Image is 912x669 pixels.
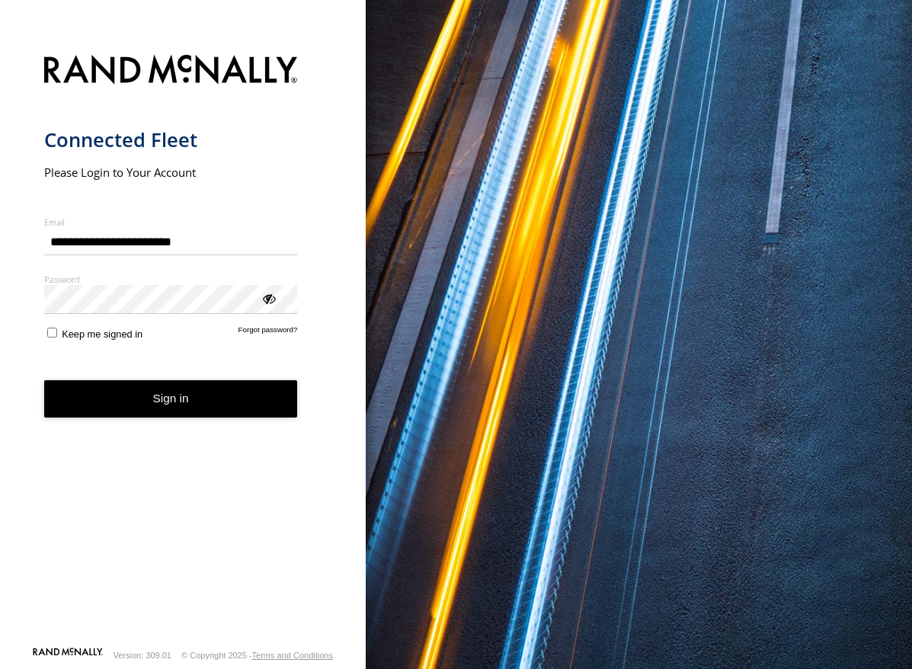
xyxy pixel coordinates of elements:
h1: Connected Fleet [44,127,298,152]
button: Sign in [44,380,298,418]
div: ViewPassword [261,290,276,306]
label: Email [44,216,298,228]
h2: Please Login to Your Account [44,165,298,180]
input: Keep me signed in [47,328,57,338]
a: Visit our Website [33,648,103,663]
form: main [44,46,322,646]
div: Version: 309.01 [114,651,171,660]
span: Keep me signed in [62,328,142,340]
img: Rand McNally [44,52,298,91]
a: Forgot password? [238,325,298,340]
a: Terms and Conditions [252,651,333,660]
div: © Copyright 2025 - [181,651,333,660]
label: Password [44,274,298,285]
